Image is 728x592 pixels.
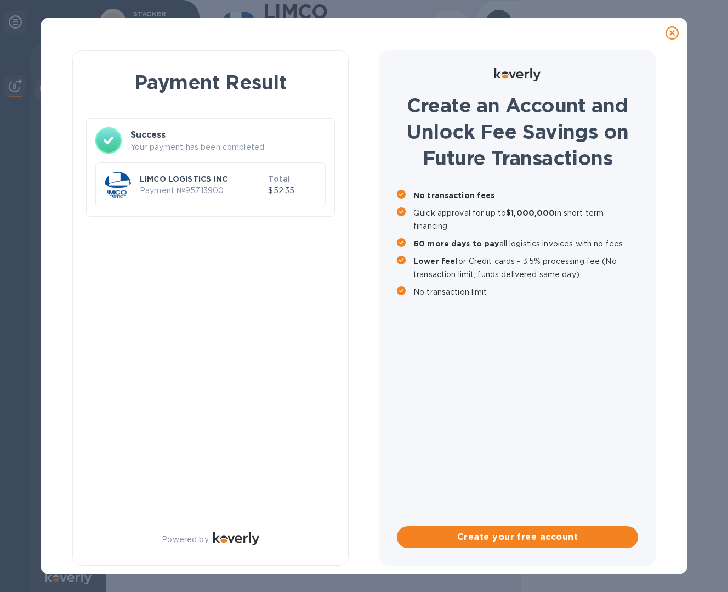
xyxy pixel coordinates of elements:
p: Quick approval for up to in short term financing [413,206,638,233]
h1: Create an Account and Unlock Fee Savings on Future Transactions [397,92,638,171]
b: Total [268,174,290,183]
h1: Payment Result [90,69,331,96]
img: Logo [494,68,541,81]
button: Create your free account [397,526,638,548]
p: LIMCO LOGISTICS INC [140,173,264,184]
p: Powered by [162,534,208,545]
img: Logo [213,532,259,545]
b: No transaction fees [413,191,495,200]
p: Your payment has been completed. [130,142,326,153]
p: all logistics invoices with no fees [413,237,638,250]
p: No transaction limit [413,285,638,298]
b: 60 more days to pay [413,239,499,248]
h3: Success [130,128,326,142]
b: $1,000,000 [506,208,555,217]
b: Lower fee [413,257,455,266]
p: $52.35 [268,185,316,196]
p: for Credit cards - 3.5% processing fee (No transaction limit, funds delivered same day) [413,255,638,281]
span: Create your free account [406,531,629,544]
p: Payment № 95713900 [140,185,264,196]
